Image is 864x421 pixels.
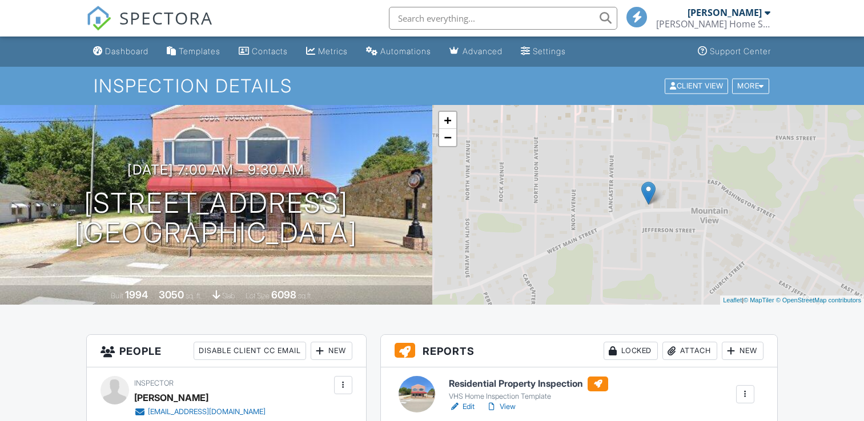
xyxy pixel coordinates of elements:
[74,188,357,249] h1: [STREET_ADDRESS] [GEOGRAPHIC_DATA]
[445,41,507,62] a: Advanced
[449,377,608,402] a: Residential Property Inspection VHS Home Inspection Template
[664,81,731,90] a: Client View
[463,46,503,56] div: Advanced
[148,407,266,416] div: [EMAIL_ADDRESS][DOMAIN_NAME]
[134,389,208,406] div: [PERSON_NAME]
[134,406,266,418] a: [EMAIL_ADDRESS][DOMAIN_NAME]
[656,18,770,30] div: Vickers Home Services LLC
[222,292,235,300] span: slab
[194,342,306,360] div: Disable Client CC Email
[89,41,153,62] a: Dashboard
[127,162,304,177] h3: [DATE] 7:00 am - 9:30 am
[162,41,225,62] a: Templates
[688,7,762,18] div: [PERSON_NAME]
[389,7,617,30] input: Search everything...
[186,292,202,300] span: sq. ft.
[159,289,184,301] div: 3050
[318,46,348,56] div: Metrics
[604,342,658,360] div: Locked
[449,392,608,401] div: VHS Home Inspection Template
[252,46,288,56] div: Contacts
[302,41,352,62] a: Metrics
[710,46,771,56] div: Support Center
[94,76,770,96] h1: Inspection Details
[381,335,777,367] h3: Reports
[723,297,742,303] a: Leaflet
[298,292,312,300] span: sq.ft.
[271,289,296,301] div: 6098
[776,297,861,303] a: © OpenStreetMap contributors
[720,295,864,305] div: |
[125,289,148,301] div: 1994
[234,41,292,62] a: Contacts
[439,112,456,129] a: Zoom in
[439,129,456,146] a: Zoom out
[732,78,769,94] div: More
[246,292,270,300] span: Lot Size
[662,342,717,360] div: Attach
[179,46,220,56] div: Templates
[722,342,763,360] div: New
[516,41,570,62] a: Settings
[86,6,111,31] img: The Best Home Inspection Software - Spectora
[361,41,436,62] a: Automations (Basic)
[134,379,174,387] span: Inspector
[665,78,728,94] div: Client View
[449,401,475,412] a: Edit
[87,335,365,367] h3: People
[86,15,213,39] a: SPECTORA
[105,46,148,56] div: Dashboard
[533,46,566,56] div: Settings
[111,292,123,300] span: Built
[693,41,775,62] a: Support Center
[744,297,774,303] a: © MapTiler
[311,342,352,360] div: New
[380,46,431,56] div: Automations
[486,401,516,412] a: View
[119,6,213,30] span: SPECTORA
[449,377,608,391] h6: Residential Property Inspection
